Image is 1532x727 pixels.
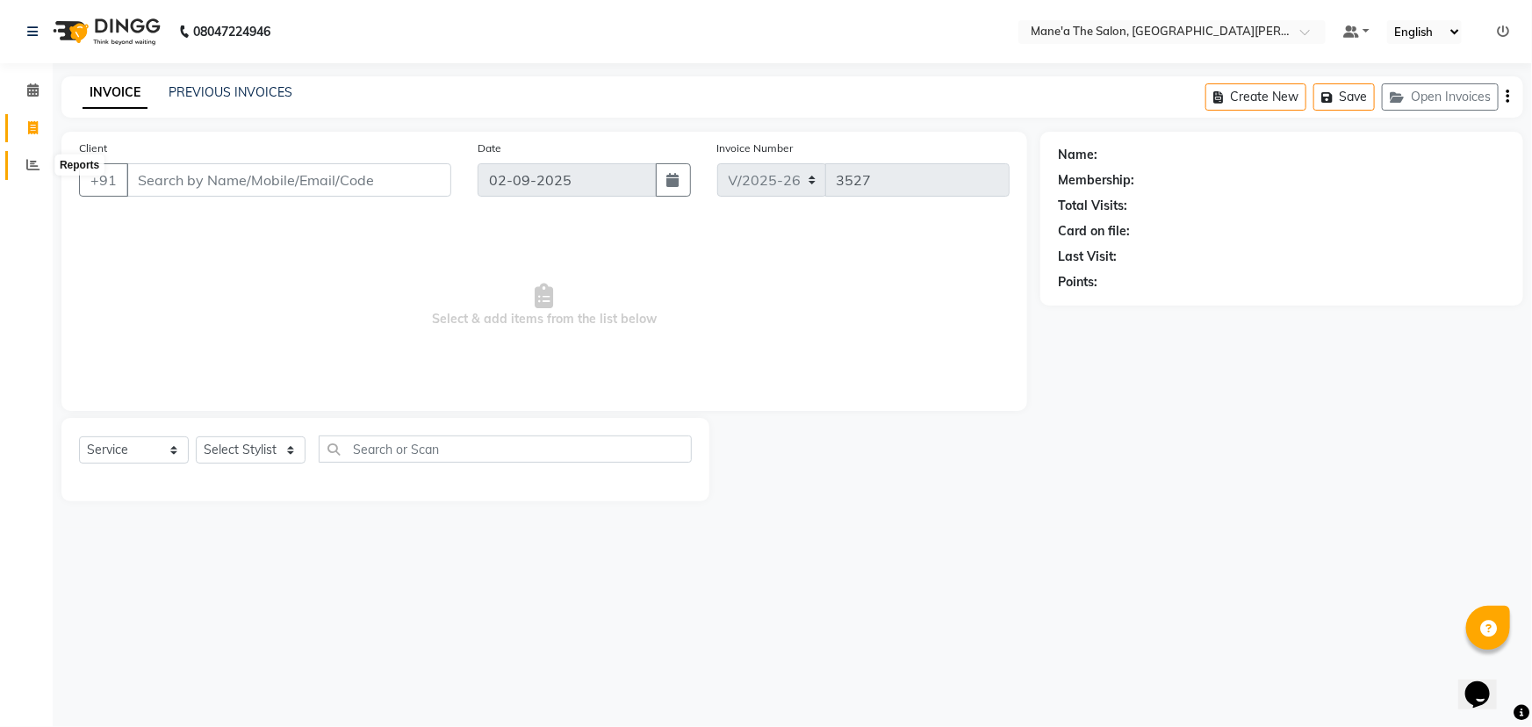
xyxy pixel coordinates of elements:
img: logo [45,7,165,56]
button: +91 [79,163,128,197]
div: Last Visit: [1058,248,1117,266]
label: Date [478,140,501,156]
div: Card on file: [1058,222,1130,241]
div: Points: [1058,273,1097,292]
div: Membership: [1058,171,1134,190]
label: Invoice Number [717,140,794,156]
div: Total Visits: [1058,197,1127,215]
button: Open Invoices [1382,83,1499,111]
a: INVOICE [83,77,147,109]
b: 08047224946 [193,7,270,56]
div: Name: [1058,146,1097,164]
span: Select & add items from the list below [79,218,1010,393]
div: Reports [55,155,104,176]
button: Create New [1205,83,1306,111]
input: Search or Scan [319,435,692,463]
a: PREVIOUS INVOICES [169,84,292,100]
input: Search by Name/Mobile/Email/Code [126,163,451,197]
iframe: chat widget [1458,657,1514,709]
label: Client [79,140,107,156]
button: Save [1313,83,1375,111]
